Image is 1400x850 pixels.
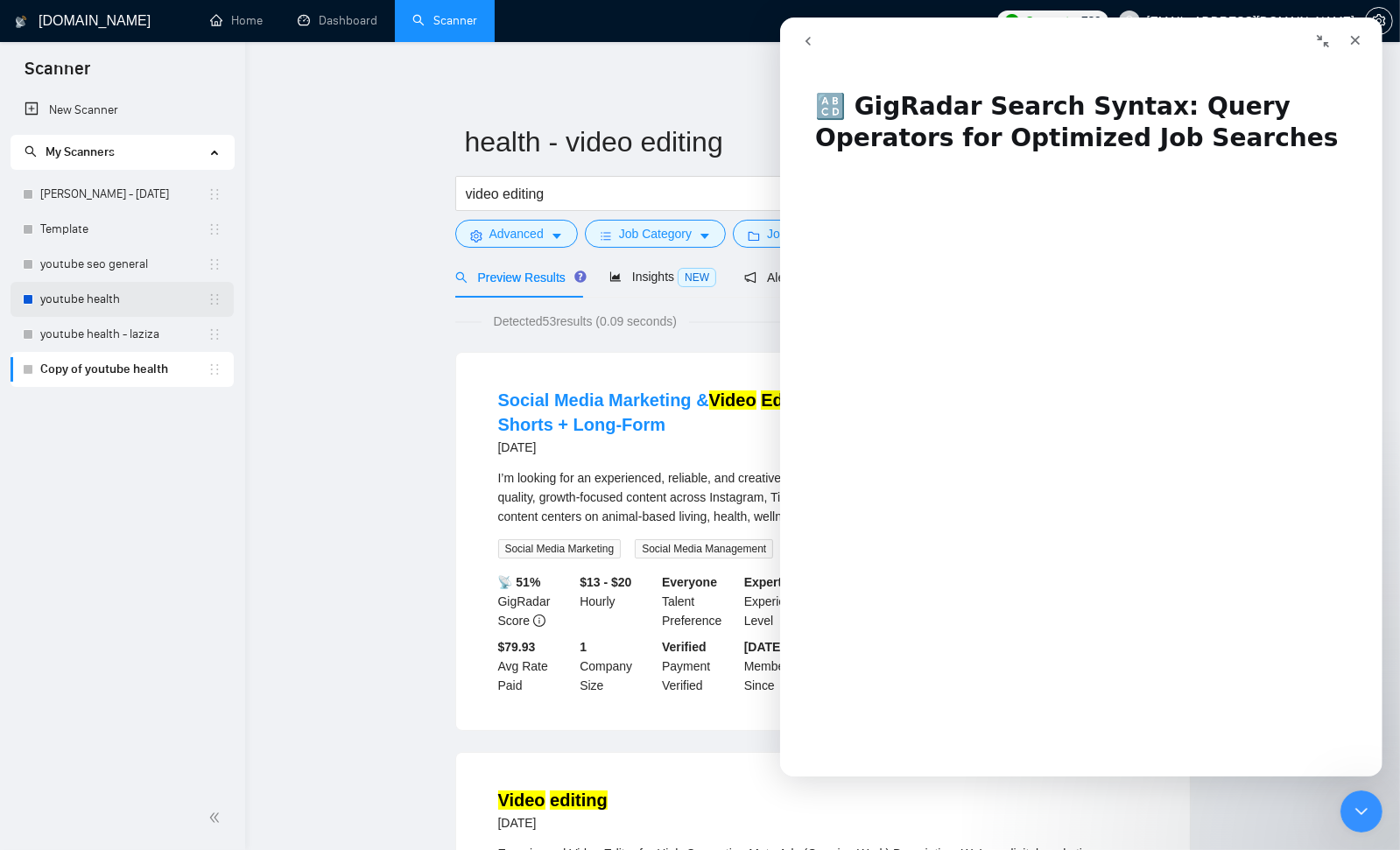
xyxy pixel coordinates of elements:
a: dashboardDashboard [298,13,377,28]
a: homeHome [210,13,263,28]
span: holder [208,292,222,306]
div: Hourly [576,573,658,630]
li: Copy of youtube health [11,352,234,387]
a: youtube seo general [40,247,208,282]
b: $79.93 [498,640,536,654]
mark: Editing [761,390,820,410]
span: double-left [208,809,226,826]
span: info-circle [533,615,545,627]
span: holder [208,327,222,341]
li: youtube seo general [11,247,234,282]
span: bars [600,229,612,242]
span: NEW [678,268,716,287]
input: Search Freelance Jobs... [466,183,933,205]
button: folderJobscaret-down [733,220,827,248]
iframe: Intercom live chat [1340,790,1382,832]
span: My Scanners [46,144,115,159]
iframe: Intercom live chat [780,18,1382,776]
span: Preview Results [455,270,581,285]
div: Experience Level [741,573,823,630]
span: My Scanners [25,144,115,159]
b: 📡 51% [498,575,541,589]
a: youtube health [40,282,208,317]
div: Tooltip anchor [573,269,588,285]
li: Alex - Aug 19 [11,177,234,212]
li: youtube health [11,282,234,317]
b: 1 [580,640,587,654]
span: Insights [609,270,716,284]
b: $13 - $20 [580,575,631,589]
span: 789 [1081,11,1101,31]
div: [DATE] [498,437,1148,458]
b: Everyone [662,575,717,589]
img: logo [15,8,27,36]
li: New Scanner [11,93,234,128]
button: setting [1365,7,1393,35]
div: Member Since [741,637,823,695]
div: Talent Preference [658,573,741,630]
span: user [1123,15,1136,27]
div: Avg Rate Paid [495,637,577,695]
a: Video editing [498,790,608,810]
div: Payment Verified [658,637,741,695]
span: Connects: [1025,11,1078,31]
span: Social Media Management [635,539,773,558]
a: Template [40,212,208,247]
span: holder [208,187,222,201]
span: holder [208,222,222,236]
span: search [25,145,37,158]
a: [PERSON_NAME] - [DATE] [40,177,208,212]
div: Company Size [576,637,658,695]
span: Scanner [11,56,104,93]
mark: Video [498,790,545,810]
span: search [455,271,468,284]
span: Advanced [489,224,544,243]
span: Jobs [767,224,793,243]
span: setting [1366,14,1392,28]
mark: editing [550,790,608,810]
a: setting [1365,14,1393,28]
span: holder [208,257,222,271]
button: barsJob Categorycaret-down [585,220,726,248]
span: caret-down [551,229,563,242]
span: Job Category [619,224,692,243]
span: Social Media Marketing [498,539,622,558]
a: New Scanner [25,93,220,128]
input: Scanner name... [465,120,1155,164]
a: searchScanner [412,13,477,28]
b: Verified [662,640,707,654]
span: Alerts [744,270,798,285]
span: notification [744,271,756,284]
img: upwork-logo.png [1005,14,1019,28]
span: area-chart [609,270,622,283]
span: holder [208,362,222,376]
mark: Video [709,390,756,410]
span: setting [470,229,482,242]
a: youtube health - laziza [40,317,208,352]
span: I’m looking for an experienced, reliable, and creative social media marketing + video editing tea... [498,471,1129,523]
div: GigRadar Score [495,573,577,630]
b: Expert [744,575,783,589]
li: youtube health - laziza [11,317,234,352]
li: Template [11,212,234,247]
div: I’m looking for an experienced, reliable, and creative social media marketing + video editing tea... [498,468,1148,526]
a: Social Media Marketing &Video EditingTeam – IG Reels, TikTok, YouTube Shorts + Long-Form [498,390,1101,434]
a: Copy of youtube health [40,352,208,387]
b: [DATE] [744,640,784,654]
button: settingAdvancedcaret-down [455,220,578,248]
span: Detected 53 results (0.09 seconds) [482,312,689,331]
div: [DATE] [498,812,608,833]
span: caret-down [699,229,711,242]
span: folder [748,229,760,242]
